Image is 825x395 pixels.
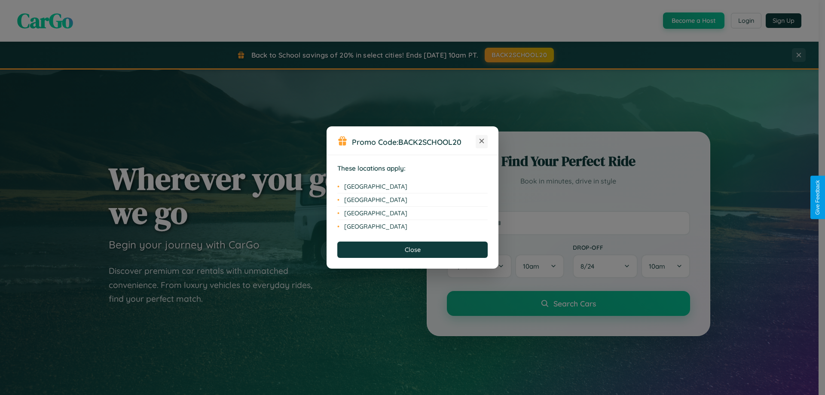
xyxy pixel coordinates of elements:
li: [GEOGRAPHIC_DATA] [337,180,488,193]
b: BACK2SCHOOL20 [398,137,461,147]
strong: These locations apply: [337,164,406,172]
button: Close [337,242,488,258]
h3: Promo Code: [352,137,476,147]
li: [GEOGRAPHIC_DATA] [337,220,488,233]
li: [GEOGRAPHIC_DATA] [337,193,488,207]
li: [GEOGRAPHIC_DATA] [337,207,488,220]
div: Give Feedback [815,180,821,215]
